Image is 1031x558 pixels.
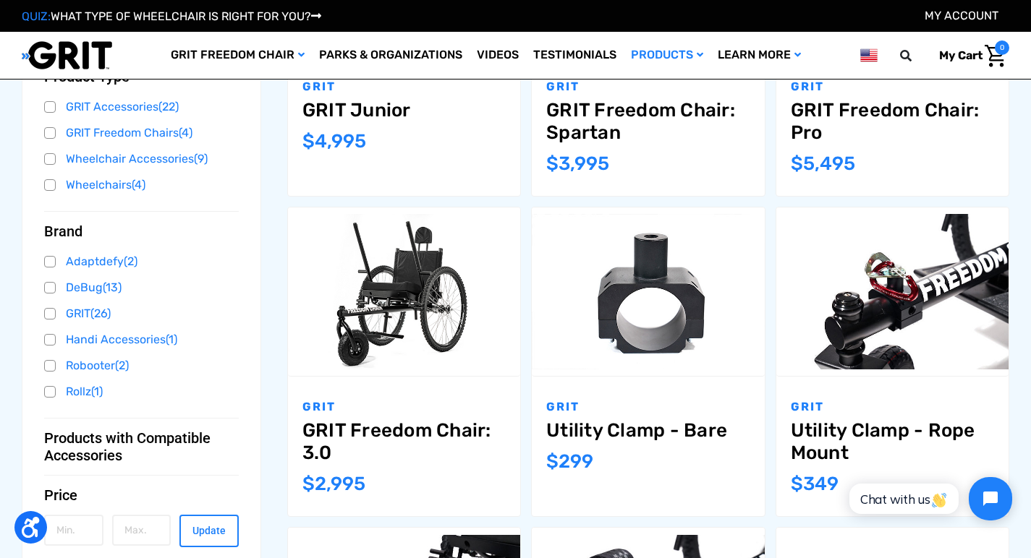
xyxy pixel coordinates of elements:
p: GRIT [791,398,994,416]
a: GRIT Freedom Chair: Spartan,$3,995.00 [546,99,750,144]
span: (2) [115,359,129,372]
button: Brand [44,223,239,240]
img: Cart [985,45,1006,67]
span: Brand [44,223,82,240]
a: GRIT Freedom Chair: Pro,$5,495.00 [791,99,994,144]
a: Products [624,32,710,79]
input: Max. [112,515,171,546]
a: GRIT Accessories(22) [44,96,239,118]
p: GRIT [546,398,750,416]
img: Utility Clamp - Rope Mount [776,214,1009,369]
span: Products with Compatible Accessories [44,429,227,464]
span: Price [44,486,77,504]
span: $299 [546,450,593,473]
a: Cart with 0 items [928,40,1009,71]
button: Products with Compatible Accessories [44,429,239,464]
a: Videos [470,32,526,79]
a: Wheelchair Accessories(9) [44,148,239,170]
span: QUIZ: [22,9,51,23]
img: GRIT All-Terrain Wheelchair and Mobility Equipment [22,40,112,70]
span: (1) [166,332,177,346]
a: Parks & Organizations [312,32,470,79]
span: (26) [90,306,111,320]
span: $2,995 [302,473,365,495]
a: GRIT Freedom Chair [164,32,312,79]
span: 0 [995,40,1009,55]
span: My Cart [939,48,983,62]
a: GRIT Freedom Chair: 3.0,$2,995.00 [288,207,520,376]
p: GRIT [791,78,994,95]
a: Handi Accessories(1) [44,329,239,351]
span: (22) [158,100,179,113]
span: (4) [179,126,192,139]
a: Utility Clamp - Rope Mount,$349.00 [776,207,1009,376]
a: GRIT(26) [44,303,239,325]
p: GRIT [302,78,506,95]
button: Update [179,515,239,547]
span: (1) [91,385,103,398]
img: us.png [860,46,878,64]
span: $3,995 [546,153,609,175]
span: $5,495 [791,153,855,175]
a: Utility Clamp - Bare,$299.00 [546,419,750,442]
a: Wheelchairs(4) [44,174,239,196]
a: Rollz(1) [44,381,239,403]
input: Search [907,40,928,71]
img: GRIT Freedom Chair: 3.0 [288,214,520,369]
span: (2) [124,254,137,268]
a: Utility Clamp - Bare,$299.00 [532,207,764,376]
span: (13) [103,280,122,294]
a: GRIT Junior,$4,995.00 [302,99,506,121]
p: GRIT [302,398,506,416]
a: QUIZ:WHAT TYPE OF WHEELCHAIR IS RIGHT FOR YOU? [22,9,321,23]
a: Utility Clamp - Rope Mount,$349.00 [791,419,994,464]
p: GRIT [546,78,750,95]
span: $4,995 [302,130,366,153]
span: $349 [791,473,839,495]
img: Utility Clamp - Bare [532,214,764,369]
iframe: Tidio Chat [833,465,1024,533]
input: Min. [44,515,103,546]
button: Price [44,486,239,504]
a: Account [925,9,998,22]
a: DeBug(13) [44,277,239,299]
a: Robooter(2) [44,355,239,377]
a: Adaptdefy(2) [44,251,239,272]
span: (4) [132,178,145,192]
span: (9) [194,152,208,166]
a: Learn More [710,32,808,79]
a: Testimonials [526,32,624,79]
a: GRIT Freedom Chair: 3.0,$2,995.00 [302,419,506,464]
a: GRIT Freedom Chairs(4) [44,122,239,144]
